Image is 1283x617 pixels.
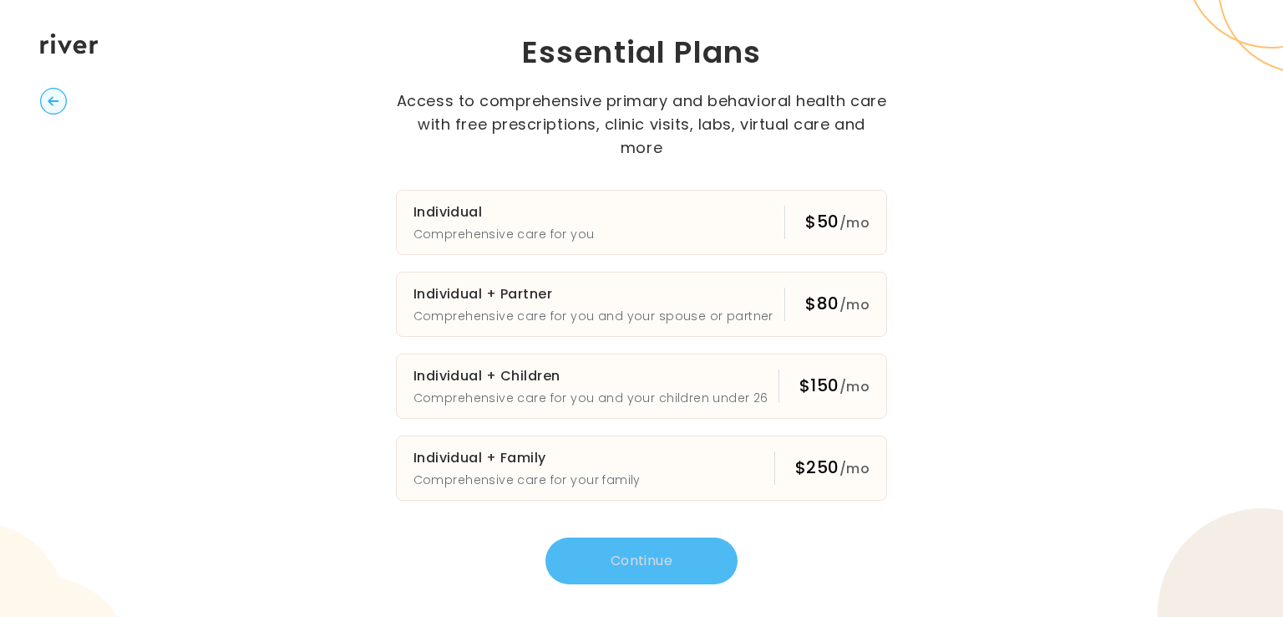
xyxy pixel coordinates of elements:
p: Comprehensive care for your family [413,470,641,490]
div: $150 [799,374,870,399]
button: Individual + PartnerComprehensive care for you and your spouse or partner$80/mo [396,272,888,337]
h3: Individual + Children [413,365,768,388]
span: /mo [839,295,870,314]
p: Comprehensive care for you and your children under 26 [413,388,768,408]
h3: Individual + Partner [413,283,773,306]
h1: Essential Plans [334,33,949,73]
div: $80 [805,292,870,317]
p: Comprehensive care for you [413,224,595,244]
button: Continue [545,538,738,584]
div: $250 [795,456,870,481]
button: IndividualComprehensive care for you$50/mo [396,190,888,255]
p: Access to comprehensive primary and behavioral health care with free prescriptions, clinic visits... [395,89,888,160]
span: /mo [839,459,870,478]
h3: Individual [413,201,595,224]
p: Comprehensive care for you and your spouse or partner [413,306,773,326]
div: $50 [805,210,870,235]
span: /mo [839,377,870,396]
h3: Individual + Family [413,446,641,470]
button: Individual + ChildrenComprehensive care for you and your children under 26$150/mo [396,354,888,419]
button: Individual + FamilyComprehensive care for your family$250/mo [396,436,888,501]
span: /mo [839,213,870,232]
